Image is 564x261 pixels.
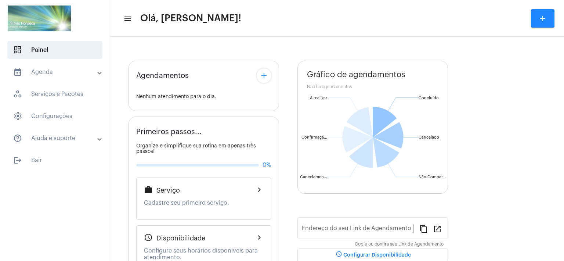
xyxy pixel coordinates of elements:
span: Gráfico de agendamentos [307,70,405,79]
mat-icon: add [260,71,268,80]
span: sidenav icon [13,112,22,121]
mat-expansion-panel-header: sidenav iconAjuda e suporte [4,129,110,147]
p: Configure seus horários disponiveis para atendimento. [144,247,264,261]
mat-icon: sidenav icon [123,14,131,23]
mat-icon: work [144,185,153,194]
mat-panel-title: Agenda [13,68,98,76]
span: Olá, [PERSON_NAME]! [140,12,241,24]
span: sidenav icon [13,90,22,99]
mat-icon: open_in_new [433,224,442,233]
text: A realizar [310,96,327,100]
mat-icon: schedule [335,251,343,260]
mat-icon: chevron_right [255,185,264,194]
mat-icon: content_copy [419,224,428,233]
span: Configurar Disponibilidade [335,253,411,258]
text: Confirmaçã... [301,135,327,140]
span: Serviços e Pacotes [7,85,102,103]
span: 0% [263,162,271,168]
mat-panel-title: Ajuda e suporte [13,134,98,143]
mat-icon: sidenav icon [13,68,22,76]
mat-icon: add [538,14,547,23]
mat-icon: schedule [144,233,153,242]
span: Configurações [7,107,102,125]
span: Sair [7,151,102,169]
mat-icon: sidenav icon [13,134,22,143]
span: Agendamentos [136,72,189,80]
mat-hint: Copie ou confira seu Link de Agendamento [355,242,444,247]
span: sidenav icon [13,46,22,54]
text: Cancelamen... [300,175,327,179]
span: Serviço [156,187,180,194]
div: Nenhum atendimento para o dia. [136,94,271,100]
input: Link [302,226,413,233]
mat-icon: chevron_right [255,233,264,242]
mat-expansion-panel-header: sidenav iconAgenda [4,63,110,81]
span: Disponibilidade [156,235,205,242]
p: Cadastre seu primeiro serviço. [144,200,264,206]
mat-icon: sidenav icon [13,156,22,165]
text: Não Compar... [419,175,446,179]
text: Cancelado [419,135,439,139]
img: ad486f29-800c-4119-1513-e8219dc03dae.png [6,4,73,33]
span: Organize e simplifique sua rotina em apenas três passos! [136,143,256,154]
span: Painel [7,41,102,59]
text: Concluído [419,96,439,100]
span: Primeiros passos... [136,128,202,136]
